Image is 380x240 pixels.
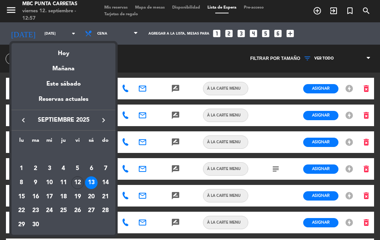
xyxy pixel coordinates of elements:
td: 26 de septiembre de 2025 [71,204,85,218]
div: 14 [99,176,112,189]
td: 11 de septiembre de 2025 [56,176,71,190]
div: 26 [71,205,84,217]
th: viernes [71,136,85,148]
div: 2 [29,162,42,175]
th: jueves [56,136,71,148]
td: 28 de septiembre de 2025 [98,204,112,218]
td: 10 de septiembre de 2025 [42,176,56,190]
td: 8 de septiembre de 2025 [14,176,29,190]
div: 22 [15,205,28,217]
th: domingo [98,136,112,148]
div: 3 [43,162,56,175]
div: 6 [85,162,98,175]
div: 24 [43,205,56,217]
td: 12 de septiembre de 2025 [71,176,85,190]
div: 15 [15,191,28,203]
div: 13 [85,176,98,189]
div: 1 [15,162,28,175]
div: 20 [85,191,98,203]
i: keyboard_arrow_left [19,116,28,125]
div: 12 [71,176,84,189]
div: 23 [29,205,42,217]
div: 8 [15,176,28,189]
div: 21 [99,191,112,203]
div: 7 [99,162,112,175]
th: lunes [14,136,29,148]
td: 25 de septiembre de 2025 [56,204,71,218]
div: 28 [99,205,112,217]
td: 27 de septiembre de 2025 [85,204,99,218]
div: 11 [57,176,70,189]
div: 16 [29,191,42,203]
div: Este sábado [12,74,115,95]
div: 18 [57,191,70,203]
div: 4 [57,162,70,175]
div: 25 [57,205,70,217]
td: 9 de septiembre de 2025 [29,176,43,190]
i: keyboard_arrow_right [99,116,108,125]
div: 30 [29,218,42,231]
td: 3 de septiembre de 2025 [42,162,56,176]
td: 30 de septiembre de 2025 [29,218,43,232]
button: keyboard_arrow_right [97,115,110,125]
th: miércoles [42,136,56,148]
td: 16 de septiembre de 2025 [29,190,43,204]
div: Hoy [12,43,115,58]
td: 23 de septiembre de 2025 [29,204,43,218]
td: 13 de septiembre de 2025 [85,176,99,190]
td: 6 de septiembre de 2025 [85,162,99,176]
th: sábado [85,136,99,148]
td: 22 de septiembre de 2025 [14,204,29,218]
div: 9 [29,176,42,189]
th: martes [29,136,43,148]
div: 17 [43,191,56,203]
td: 21 de septiembre de 2025 [98,190,112,204]
td: 17 de septiembre de 2025 [42,190,56,204]
span: septiembre 2025 [30,115,97,125]
td: SEP. [14,148,112,162]
div: 19 [71,191,84,203]
td: 2 de septiembre de 2025 [29,162,43,176]
td: 7 de septiembre de 2025 [98,162,112,176]
td: 29 de septiembre de 2025 [14,218,29,232]
td: 4 de septiembre de 2025 [56,162,71,176]
button: keyboard_arrow_left [17,115,30,125]
div: 5 [71,162,84,175]
td: 20 de septiembre de 2025 [85,190,99,204]
td: 18 de septiembre de 2025 [56,190,71,204]
td: 24 de septiembre de 2025 [42,204,56,218]
div: 29 [15,218,28,231]
td: 1 de septiembre de 2025 [14,162,29,176]
td: 15 de septiembre de 2025 [14,190,29,204]
td: 14 de septiembre de 2025 [98,176,112,190]
div: 10 [43,176,56,189]
div: Mañana [12,58,115,74]
td: 5 de septiembre de 2025 [71,162,85,176]
div: Reservas actuales [12,95,115,110]
td: 19 de septiembre de 2025 [71,190,85,204]
div: 27 [85,205,98,217]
